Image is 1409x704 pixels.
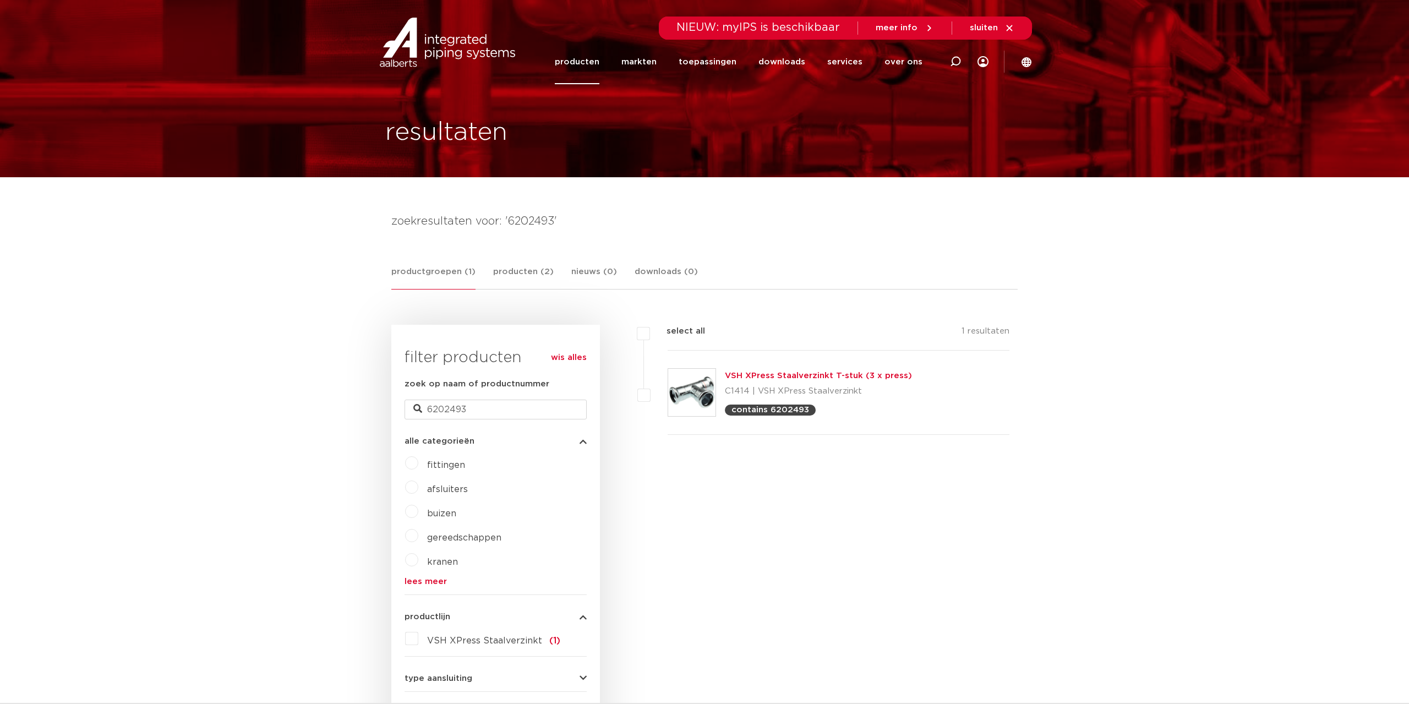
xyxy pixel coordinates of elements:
div: my IPS [977,40,989,84]
a: VSH XPress Staalverzinkt T-stuk (3 x press) [725,372,912,380]
span: NIEUW: myIPS is beschikbaar [676,22,840,33]
a: producten (2) [493,265,554,289]
label: select all [650,325,705,338]
button: alle categorieën [405,437,587,445]
a: sluiten [970,23,1014,33]
label: zoek op naam of productnummer [405,378,549,391]
p: contains 6202493 [731,406,809,414]
p: 1 resultaten [962,325,1009,342]
h3: filter producten [405,347,587,369]
a: toepassingen [679,40,736,84]
a: kranen [427,558,458,566]
a: producten [555,40,599,84]
a: downloads (0) [635,265,698,289]
a: fittingen [427,461,465,470]
span: sluiten [970,24,998,32]
button: productlijn [405,613,587,621]
span: meer info [876,24,918,32]
span: VSH XPress Staalverzinkt [427,636,542,645]
a: meer info [876,23,934,33]
span: (1) [549,636,560,645]
a: services [827,40,862,84]
input: zoeken [405,400,587,419]
nav: Menu [555,40,922,84]
img: Thumbnail for VSH XPress Staalverzinkt T-stuk (3 x press) [668,369,716,416]
span: type aansluiting [405,674,472,683]
a: markten [621,40,657,84]
a: productgroepen (1) [391,265,476,290]
p: C1414 | VSH XPress Staalverzinkt [725,383,912,400]
h4: zoekresultaten voor: '6202493' [391,212,1018,230]
a: downloads [758,40,805,84]
button: type aansluiting [405,674,587,683]
span: productlijn [405,613,450,621]
a: buizen [427,509,456,518]
a: gereedschappen [427,533,501,542]
a: nieuws (0) [571,265,617,289]
a: afsluiters [427,485,468,494]
a: over ons [884,40,922,84]
span: alle categorieën [405,437,474,445]
a: lees meer [405,577,587,586]
h1: resultaten [385,115,507,150]
a: wis alles [551,351,587,364]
